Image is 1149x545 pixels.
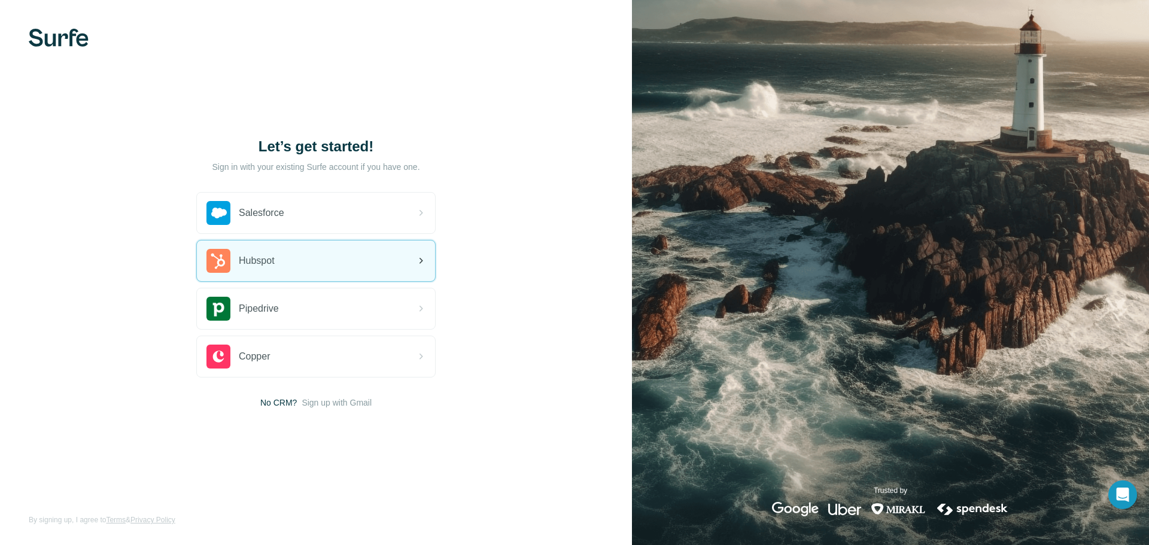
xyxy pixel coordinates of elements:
[1108,480,1137,509] div: Open Intercom Messenger
[206,345,230,369] img: copper's logo
[29,514,175,525] span: By signing up, I agree to &
[828,502,861,516] img: uber's logo
[206,297,230,321] img: pipedrive's logo
[206,249,230,273] img: hubspot's logo
[935,502,1010,516] img: spendesk's logo
[239,349,270,364] span: Copper
[302,397,372,409] button: Sign up with Gmail
[206,201,230,225] img: salesforce's logo
[772,502,819,516] img: google's logo
[106,516,126,524] a: Terms
[874,485,907,496] p: Trusted by
[239,206,284,220] span: Salesforce
[29,29,89,47] img: Surfe's logo
[239,254,275,268] span: Hubspot
[196,137,436,156] h1: Let’s get started!
[212,161,420,173] p: Sign in with your existing Surfe account if you have one.
[130,516,175,524] a: Privacy Policy
[260,397,297,409] span: No CRM?
[871,502,926,516] img: mirakl's logo
[239,302,279,316] span: Pipedrive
